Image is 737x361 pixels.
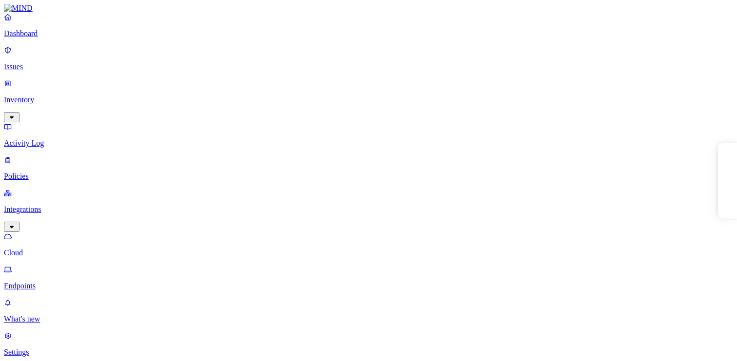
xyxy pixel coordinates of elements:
a: MIND [4,4,733,13]
p: Inventory [4,95,733,104]
p: Cloud [4,248,733,257]
a: Activity Log [4,122,733,148]
p: What's new [4,315,733,323]
a: Dashboard [4,13,733,38]
a: Cloud [4,232,733,257]
a: What's new [4,298,733,323]
p: Endpoints [4,282,733,290]
p: Settings [4,348,733,357]
img: MIND [4,4,33,13]
a: Endpoints [4,265,733,290]
p: Dashboard [4,29,733,38]
p: Policies [4,172,733,181]
a: Policies [4,155,733,181]
a: Inventory [4,79,733,121]
p: Issues [4,62,733,71]
p: Integrations [4,205,733,214]
a: Integrations [4,189,733,230]
a: Issues [4,46,733,71]
a: Settings [4,331,733,357]
p: Activity Log [4,139,733,148]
